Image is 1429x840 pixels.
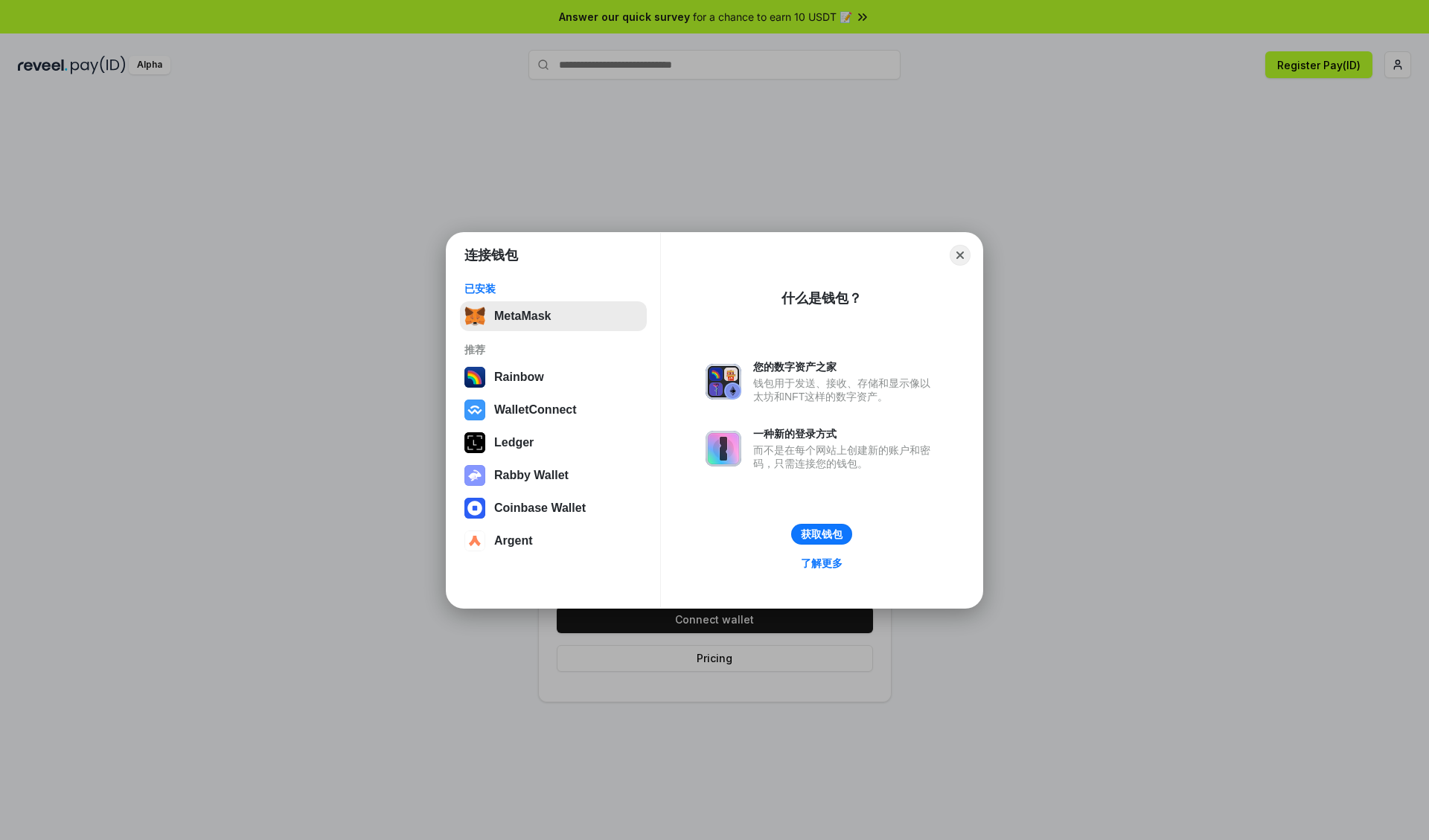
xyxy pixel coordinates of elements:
[494,469,569,482] div: Rabby Wallet
[464,367,485,388] img: svg+xml,%3Csvg%20width%3D%22120%22%20height%3D%22120%22%20viewBox%3D%220%200%20120%20120%22%20fil...
[460,493,647,523] button: Coinbase Wallet
[460,301,647,331] button: MetaMask
[781,289,862,307] div: 什么是钱包？
[464,306,485,327] img: svg+xml,%3Csvg%20fill%3D%22none%22%20height%3D%2233%22%20viewBox%3D%220%200%2035%2033%22%20width%...
[494,534,533,548] div: Argent
[494,436,534,449] div: Ledger
[753,360,938,373] div: 您的数字资产之家
[801,528,843,541] div: 获取钱包
[494,501,586,515] div: Coinbase Wallet
[753,376,938,403] div: 钱包用于发送、接收、存储和显示像以太坊和NFT这样的数字资产。
[706,431,741,467] img: svg+xml,%3Csvg%20xmlns%3D%22http%3A%2F%2Fwww.w3.org%2F2000%2Fsvg%22%20fill%3D%22none%22%20viewBox...
[494,310,551,323] div: MetaMask
[464,498,485,519] img: svg+xml,%3Csvg%20width%3D%2228%22%20height%3D%2228%22%20viewBox%3D%220%200%2028%2028%22%20fill%3D...
[460,526,647,556] button: Argent
[753,443,938,470] div: 而不是在每个网站上创建新的账户和密码，只需连接您的钱包。
[950,245,971,266] button: Close
[801,557,843,570] div: 了解更多
[792,554,851,573] a: 了解更多
[494,403,577,417] div: WalletConnect
[464,465,485,486] img: svg+xml,%3Csvg%20xmlns%3D%22http%3A%2F%2Fwww.w3.org%2F2000%2Fsvg%22%20fill%3D%22none%22%20viewBox...
[464,246,518,264] h1: 连接钱包
[464,530,485,551] img: svg+xml,%3Csvg%20width%3D%2228%22%20height%3D%2228%22%20viewBox%3D%220%200%2028%2028%22%20fill%3D...
[706,364,741,400] img: svg+xml,%3Csvg%20xmlns%3D%22http%3A%2F%2Fwww.w3.org%2F2000%2Fsvg%22%20fill%3D%22none%22%20viewBox...
[460,362,647,392] button: Rainbow
[494,371,544,384] div: Rainbow
[753,427,938,440] div: 一种新的登录方式
[464,282,642,295] div: 已安装
[460,395,647,425] button: WalletConnect
[791,524,852,545] button: 获取钱包
[464,432,485,453] img: svg+xml,%3Csvg%20xmlns%3D%22http%3A%2F%2Fwww.w3.org%2F2000%2Fsvg%22%20width%3D%2228%22%20height%3...
[460,428,647,458] button: Ledger
[464,400,485,420] img: svg+xml,%3Csvg%20width%3D%2228%22%20height%3D%2228%22%20viewBox%3D%220%200%2028%2028%22%20fill%3D...
[464,343,642,356] div: 推荐
[460,461,647,490] button: Rabby Wallet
